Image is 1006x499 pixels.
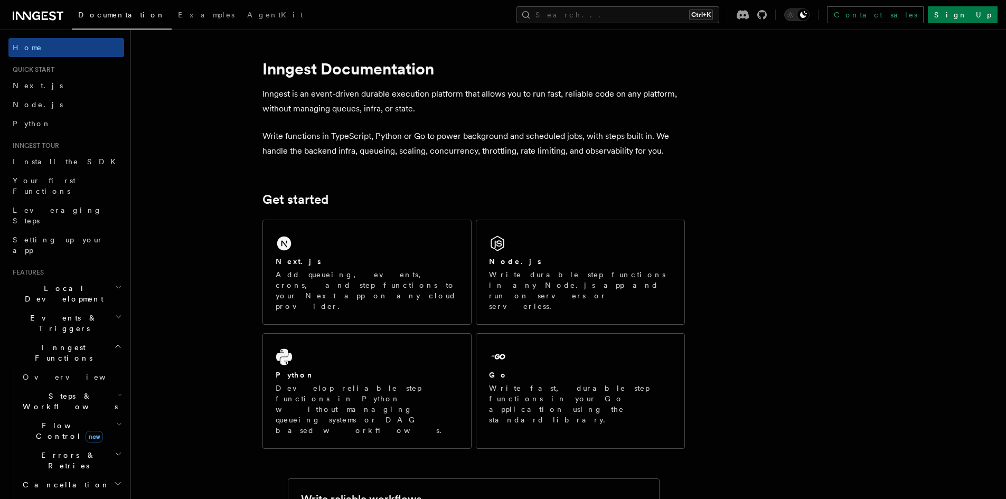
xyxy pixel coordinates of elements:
[784,8,810,21] button: Toggle dark mode
[489,269,672,312] p: Write durable step functions in any Node.js app and run on servers or serverless.
[8,114,124,133] a: Python
[489,370,508,380] h2: Go
[928,6,998,23] a: Sign Up
[18,479,110,490] span: Cancellation
[13,206,102,225] span: Leveraging Steps
[8,279,124,308] button: Local Development
[8,230,124,260] a: Setting up your app
[489,383,672,425] p: Write fast, durable step functions in your Go application using the standard library.
[476,333,685,449] a: GoWrite fast, durable step functions in your Go application using the standard library.
[516,6,719,23] button: Search...Ctrl+K
[8,171,124,201] a: Your first Functions
[8,76,124,95] a: Next.js
[489,256,541,267] h2: Node.js
[8,142,59,150] span: Inngest tour
[13,236,104,255] span: Setting up your app
[13,157,122,166] span: Install the SDK
[18,475,124,494] button: Cancellation
[247,11,303,19] span: AgentKit
[8,95,124,114] a: Node.js
[8,268,44,277] span: Features
[262,129,685,158] p: Write functions in TypeScript, Python or Go to power background and scheduled jobs, with steps bu...
[13,119,51,128] span: Python
[276,370,315,380] h2: Python
[78,11,165,19] span: Documentation
[8,38,124,57] a: Home
[262,333,472,449] a: PythonDevelop reliable step functions in Python without managing queueing systems or DAG based wo...
[23,373,131,381] span: Overview
[8,308,124,338] button: Events & Triggers
[18,420,116,441] span: Flow Control
[72,3,172,30] a: Documentation
[178,11,234,19] span: Examples
[18,450,115,471] span: Errors & Retries
[18,416,124,446] button: Flow Controlnew
[18,387,124,416] button: Steps & Workflows
[689,10,713,20] kbd: Ctrl+K
[18,368,124,387] a: Overview
[86,431,103,442] span: new
[8,338,124,368] button: Inngest Functions
[276,269,458,312] p: Add queueing, events, crons, and step functions to your Next app on any cloud provider.
[827,6,924,23] a: Contact sales
[18,391,118,412] span: Steps & Workflows
[13,100,63,109] span: Node.js
[8,313,115,334] span: Events & Triggers
[8,201,124,230] a: Leveraging Steps
[13,81,63,90] span: Next.js
[18,446,124,475] button: Errors & Retries
[276,256,321,267] h2: Next.js
[13,42,42,53] span: Home
[172,3,241,29] a: Examples
[13,176,76,195] span: Your first Functions
[8,283,115,304] span: Local Development
[262,220,472,325] a: Next.jsAdd queueing, events, crons, and step functions to your Next app on any cloud provider.
[262,59,685,78] h1: Inngest Documentation
[8,342,114,363] span: Inngest Functions
[262,192,328,207] a: Get started
[8,152,124,171] a: Install the SDK
[276,383,458,436] p: Develop reliable step functions in Python without managing queueing systems or DAG based workflows.
[476,220,685,325] a: Node.jsWrite durable step functions in any Node.js app and run on servers or serverless.
[262,87,685,116] p: Inngest is an event-driven durable execution platform that allows you to run fast, reliable code ...
[8,65,54,74] span: Quick start
[241,3,309,29] a: AgentKit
